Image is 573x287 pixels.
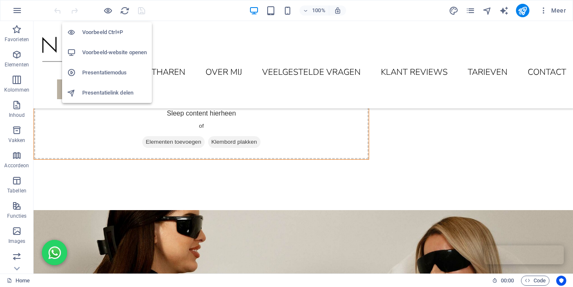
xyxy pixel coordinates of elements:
button: Code [521,276,550,286]
button: design [449,5,459,16]
i: Publiceren [518,6,527,16]
a: Klik om selectie op te heffen, dubbelklik om Pagina's te open [7,276,30,286]
button: publish [516,4,529,17]
span: Elementen toevoegen [109,115,171,127]
button: text_generator [499,5,509,16]
i: Stel bij het wijzigen van de grootte van de weergegeven website automatisch het juist zoomniveau ... [334,7,341,14]
button: pages [466,5,476,16]
button: Meer [536,4,569,17]
p: Accordeon [4,162,29,169]
p: Tabellen [7,187,26,194]
p: Schuifblok [5,263,29,270]
p: Elementen [5,61,29,68]
h6: Presentatielink delen [82,88,147,98]
p: Functies [7,213,27,219]
button: Usercentrics [556,276,566,286]
h6: 100% [312,5,326,16]
div: Sleep content hierheen [0,79,335,138]
button: navigator [482,5,492,16]
span: Meer [539,6,566,15]
h6: Voorbeeld Ctrl+P [82,27,147,37]
i: AI Writer [499,6,509,16]
p: Vakken [8,137,26,144]
i: Navigator [482,6,492,16]
p: Inhoud [9,112,25,118]
button: reload [120,5,130,16]
h6: Presentatiemodus [82,68,147,78]
button: 100% [300,5,329,16]
p: Kolommen [4,87,30,93]
span: Klembord plakken [175,115,227,127]
i: Design (Ctrl+Alt+Y) [449,6,458,16]
i: Pagina opnieuw laden [120,6,130,16]
h6: Sessietijd [492,276,514,286]
h6: Voorbeeld-website openen [82,47,147,58]
span: Code [525,276,546,286]
i: Pagina's (Ctrl+Alt+S) [466,6,475,16]
span: 00 00 [501,276,514,286]
span: : [507,277,508,284]
p: Favorieten [5,36,29,43]
p: Images [8,238,26,245]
